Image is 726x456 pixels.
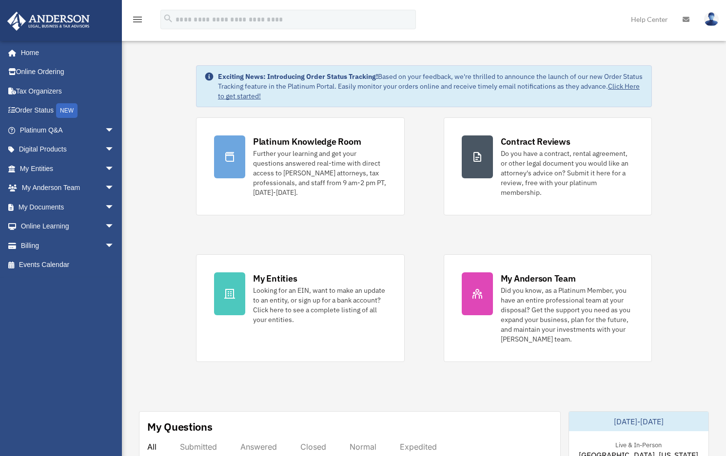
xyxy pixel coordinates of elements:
div: Platinum Knowledge Room [253,135,361,148]
span: arrow_drop_down [105,178,124,198]
span: arrow_drop_down [105,159,124,179]
img: Anderson Advisors Platinum Portal [4,12,93,31]
a: Contract Reviews Do you have a contract, rental agreement, or other legal document you would like... [444,117,652,215]
a: Digital Productsarrow_drop_down [7,140,129,159]
img: User Pic [704,12,719,26]
div: Based on your feedback, we're thrilled to announce the launch of our new Order Status Tracking fe... [218,72,644,101]
div: Submitted [180,442,217,452]
div: Normal [350,442,376,452]
div: Did you know, as a Platinum Member, you have an entire professional team at your disposal? Get th... [501,285,634,344]
span: arrow_drop_down [105,120,124,140]
a: menu [132,17,143,25]
div: Do you have a contract, rental agreement, or other legal document you would like an attorney's ad... [501,149,634,197]
div: My Entities [253,272,297,285]
a: Platinum Q&Aarrow_drop_down [7,120,129,140]
a: Online Ordering [7,62,129,82]
div: Further your learning and get your questions answered real-time with direct access to [PERSON_NAM... [253,149,387,197]
a: My Anderson Team Did you know, as a Platinum Member, you have an entire professional team at your... [444,254,652,362]
a: My Entitiesarrow_drop_down [7,159,129,178]
i: menu [132,14,143,25]
div: NEW [56,103,78,118]
div: Closed [300,442,326,452]
div: [DATE]-[DATE] [569,412,708,431]
a: Home [7,43,124,62]
div: Expedited [400,442,437,452]
a: My Documentsarrow_drop_down [7,197,129,217]
a: Click Here to get started! [218,82,640,100]
a: My Entities Looking for an EIN, want to make an update to an entity, or sign up for a bank accoun... [196,254,405,362]
a: Order StatusNEW [7,101,129,121]
i: search [163,13,174,24]
div: Answered [240,442,277,452]
a: Events Calendar [7,255,129,275]
a: Platinum Knowledge Room Further your learning and get your questions answered real-time with dire... [196,117,405,215]
strong: Exciting News: Introducing Order Status Tracking! [218,72,378,81]
div: My Questions [147,419,213,434]
a: Billingarrow_drop_down [7,236,129,255]
a: Tax Organizers [7,81,129,101]
div: Looking for an EIN, want to make an update to an entity, or sign up for a bank account? Click her... [253,285,387,324]
span: arrow_drop_down [105,197,124,217]
div: All [147,442,157,452]
span: arrow_drop_down [105,236,124,256]
span: arrow_drop_down [105,217,124,237]
a: My Anderson Teamarrow_drop_down [7,178,129,198]
div: Live & In-Person [608,439,669,449]
div: My Anderson Team [501,272,576,285]
a: Online Learningarrow_drop_down [7,217,129,236]
span: arrow_drop_down [105,140,124,160]
div: Contract Reviews [501,135,570,148]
